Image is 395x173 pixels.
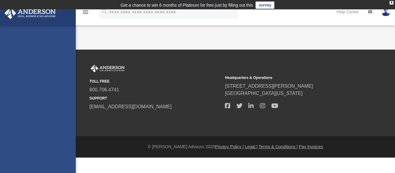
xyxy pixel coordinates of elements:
[89,65,126,73] img: Anderson Advisors Platinum Portal
[225,91,303,96] a: [GEOGRAPHIC_DATA][US_STATE]
[82,8,89,16] i: menu
[390,1,393,5] div: close
[245,144,258,149] a: Legal |
[381,8,390,16] img: User Pic
[225,83,313,89] a: [STREET_ADDRESS][PERSON_NAME]
[121,2,253,9] div: Get a chance to win 6 months of Platinum for free just by filling out this
[225,75,356,80] small: Headquarters & Operations
[89,96,221,101] small: SUPPORT
[3,7,58,19] img: Anderson Advisors Platinum Portal
[259,144,298,149] a: Terms & Conditions |
[89,104,172,109] a: [EMAIL_ADDRESS][DOMAIN_NAME]
[89,87,119,92] a: 800.706.4741
[256,2,274,9] a: survey
[101,8,108,15] i: search
[299,144,323,149] a: Pay Invoices
[82,11,89,16] a: menu
[76,144,395,150] div: © [PERSON_NAME] Advisors 2025
[89,79,221,84] small: TOLL FREE
[215,144,244,149] a: Privacy Policy |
